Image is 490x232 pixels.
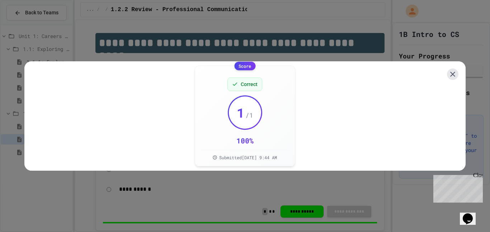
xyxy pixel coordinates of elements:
[460,203,483,225] iframe: chat widget
[3,3,50,46] div: Chat with us now!Close
[234,62,255,70] div: Score
[245,110,253,120] span: / 1
[430,172,483,203] iframe: chat widget
[237,105,245,120] span: 1
[241,81,258,88] span: Correct
[219,155,277,160] span: Submitted [DATE] 9:44 AM
[236,136,254,146] div: 100 %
